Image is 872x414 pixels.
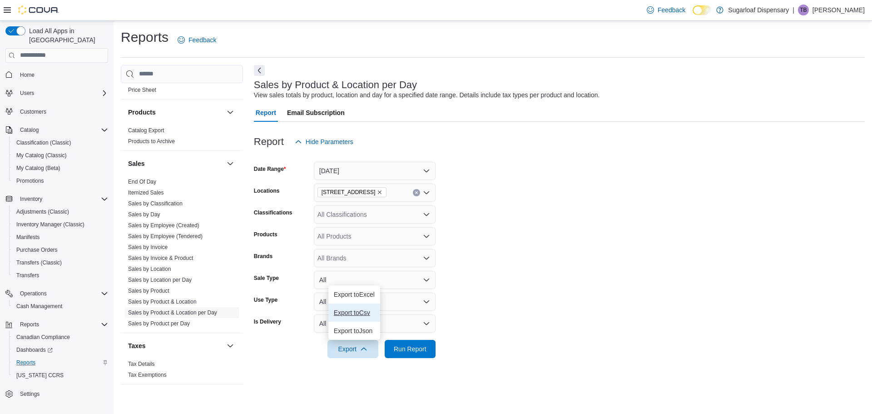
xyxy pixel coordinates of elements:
span: Price Sheet [128,86,156,94]
button: My Catalog (Beta) [9,162,112,175]
span: Users [20,90,34,97]
span: Transfers [16,272,39,279]
span: Washington CCRS [13,370,108,381]
button: Users [16,88,38,99]
a: Feedback [174,31,220,49]
span: Customers [20,108,46,115]
label: Brands [254,253,272,260]
h3: Report [254,136,284,147]
a: Sales by Employee (Created) [128,222,199,229]
div: Sales [121,176,243,333]
span: Inventory Manager (Classic) [16,221,84,228]
span: Inventory [16,194,108,205]
span: Sales by Invoice & Product [128,254,193,262]
span: Transfers (Classic) [16,259,62,266]
span: [STREET_ADDRESS] [322,188,376,197]
span: Operations [20,290,47,297]
button: All [314,271,436,289]
span: Transfers (Classic) [13,257,108,268]
span: Export to Json [334,327,375,334]
h3: Taxes [128,341,146,350]
button: Open list of options [423,233,430,240]
span: Catalog Export [128,127,164,134]
span: Sales by Day [128,211,160,218]
a: Sales by Invoice & Product [128,255,193,261]
button: Inventory [2,193,112,205]
span: Manifests [16,234,40,241]
button: Purchase Orders [9,244,112,256]
a: Tax Exemptions [128,372,167,378]
button: Cash Management [9,300,112,313]
button: Open list of options [423,211,430,218]
span: Dashboards [16,346,53,354]
a: Canadian Compliance [13,332,74,343]
img: Cova [18,5,59,15]
span: Reports [13,357,108,368]
a: Sales by Employee (Tendered) [128,233,203,239]
a: Products to Archive [128,138,175,145]
h3: Sales by Product & Location per Day [254,80,417,90]
span: Promotions [13,175,108,186]
span: Manifests [13,232,108,243]
span: Export to Csv [334,309,375,316]
span: Hide Parameters [306,137,353,146]
h3: Products [128,108,156,117]
a: Purchase Orders [13,244,61,255]
a: Sales by Invoice [128,244,168,250]
button: Export toJson [328,322,380,340]
span: Users [16,88,108,99]
span: Sales by Product & Location [128,298,197,305]
button: Catalog [16,125,42,135]
button: Users [2,87,112,100]
span: TB [800,5,807,15]
p: [PERSON_NAME] [813,5,865,15]
button: Operations [16,288,50,299]
span: Sales by Product [128,287,169,294]
span: Inventory [20,195,42,203]
button: [US_STATE] CCRS [9,369,112,382]
button: Taxes [128,341,223,350]
span: Tax Details [128,360,155,368]
button: Inventory [16,194,46,205]
a: Promotions [13,175,48,186]
span: My Catalog (Beta) [16,165,60,172]
a: My Catalog (Classic) [13,150,70,161]
button: Open list of options [423,254,430,262]
span: Run Report [394,344,426,354]
button: Reports [9,356,112,369]
button: Run Report [385,340,436,358]
button: [DATE] [314,162,436,180]
button: All [314,314,436,333]
span: Itemized Sales [128,189,164,196]
a: [US_STATE] CCRS [13,370,67,381]
span: Customers [16,106,108,117]
span: Feedback [658,5,685,15]
button: Transfers [9,269,112,282]
span: Adjustments (Classic) [16,208,69,215]
button: Products [225,107,236,118]
span: Dashboards [13,344,108,355]
span: Sales by Employee (Created) [128,222,199,229]
span: Feedback [188,35,216,45]
label: Locations [254,187,280,195]
a: Classification (Classic) [13,137,75,148]
span: Sales by Location [128,265,171,273]
span: Export [333,340,373,358]
span: Sales by Employee (Tendered) [128,233,203,240]
button: Next [254,65,265,76]
a: Sales by Classification [128,200,183,207]
a: Feedback [643,1,689,19]
a: Price Sheet [128,87,156,93]
a: Dashboards [9,344,112,356]
a: Sales by Product per Day [128,320,190,327]
a: Reports [13,357,39,368]
span: Sales by Location per Day [128,276,192,284]
span: End Of Day [128,178,156,185]
div: Taxes [121,359,243,384]
span: Classification (Classic) [16,139,71,146]
button: Adjustments (Classic) [9,205,112,218]
label: Sale Type [254,274,279,282]
a: My Catalog (Beta) [13,163,64,174]
button: Promotions [9,175,112,187]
